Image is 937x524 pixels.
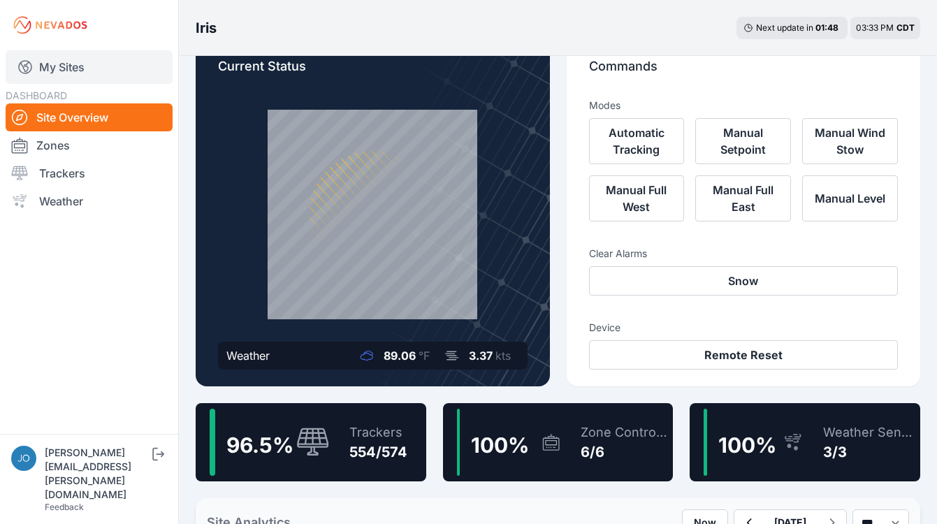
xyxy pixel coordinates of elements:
span: 96.5 % [226,432,293,458]
img: joe.mikula@nevados.solar [11,446,36,471]
button: Manual Setpoint [695,118,791,164]
button: Manual Full East [695,175,791,221]
span: 3.37 [469,349,493,363]
nav: Breadcrumb [196,10,217,46]
div: Trackers [349,423,407,442]
div: 6/6 [581,442,668,462]
h3: Device [589,321,899,335]
span: CDT [896,22,915,33]
button: Snow [589,266,899,296]
a: Trackers [6,159,173,187]
button: Manual Full West [589,175,685,221]
div: 554/574 [349,442,407,462]
button: Automatic Tracking [589,118,685,164]
button: Remote Reset [589,340,899,370]
div: 01 : 48 [815,22,841,34]
div: [PERSON_NAME][EMAIL_ADDRESS][PERSON_NAME][DOMAIN_NAME] [45,446,150,502]
a: 100%Zone Controllers6/6 [443,403,674,481]
div: Weather [226,347,270,364]
span: kts [495,349,511,363]
span: 100 % [471,432,529,458]
p: Commands [589,57,899,87]
div: Zone Controllers [581,423,668,442]
div: Weather Sensors [823,423,915,442]
a: 100%Weather Sensors3/3 [690,403,920,481]
span: 03:33 PM [856,22,894,33]
span: 100 % [718,432,776,458]
a: Site Overview [6,103,173,131]
a: My Sites [6,50,173,84]
p: Current Status [218,57,528,87]
h3: Iris [196,18,217,38]
img: Nevados [11,14,89,36]
span: 89.06 [384,349,416,363]
a: Zones [6,131,173,159]
h3: Clear Alarms [589,247,899,261]
a: 96.5%Trackers554/574 [196,403,426,481]
a: Weather [6,187,173,215]
a: Feedback [45,502,84,512]
span: Next update in [756,22,813,33]
span: °F [419,349,430,363]
button: Manual Wind Stow [802,118,898,164]
h3: Modes [589,99,620,112]
div: 3/3 [823,442,915,462]
button: Manual Level [802,175,898,221]
span: DASHBOARD [6,89,67,101]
